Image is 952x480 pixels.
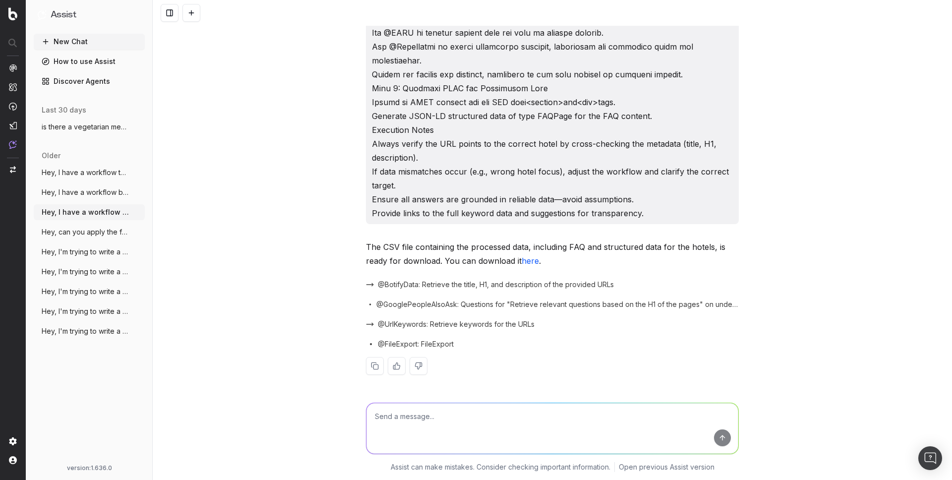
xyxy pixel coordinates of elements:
[9,437,17,445] img: Setting
[918,446,942,470] div: Open Intercom Messenger
[42,247,129,257] span: Hey, I'm trying to write a FAQ optimized
[391,462,610,472] p: Assist can make mistakes. Consider checking important information.
[366,319,546,329] button: @UrlKeywords: Retrieve keywords for the URLs
[366,280,626,290] button: @BotifyData: Retrieve the title, H1, and description of the provided URLs
[34,204,145,220] button: Hey, I have a workflow below that I woul
[34,224,145,240] button: Hey, can you apply the following workflo
[378,280,614,290] span: @BotifyData: Retrieve the title, H1, and description of the provided URLs
[9,83,17,91] img: Intelligence
[366,240,739,268] p: The CSV file containing the processed data, including FAQ and structured data for the hotels, is ...
[351,244,360,254] img: Botify assist logo
[378,319,535,329] span: @UrlKeywords: Retrieve keywords for the URLs
[34,34,145,50] button: New Chat
[9,140,17,149] img: Assist
[34,119,145,135] button: is there a vegetarian menu in [URL]
[38,464,141,472] div: version: 1.636.0
[42,306,129,316] span: Hey, I'm trying to write a FAQ optimized
[38,8,141,22] button: Assist
[522,256,539,266] a: here
[9,64,17,72] img: Analytics
[42,326,129,336] span: Hey, I'm trying to write a FAQ optimized
[34,323,145,339] button: Hey, I'm trying to write a FAQ optimized
[51,8,76,22] h1: Assist
[34,264,145,280] button: Hey, I'm trying to write a FAQ optimized
[34,54,145,69] a: How to use Assist
[34,73,145,89] a: Discover Agents
[10,166,16,173] img: Switch project
[42,105,86,115] span: last 30 days
[378,339,454,349] span: @FileExport: FileExport
[619,462,714,472] a: Open previous Assist version
[8,7,17,20] img: Botify logo
[9,456,17,464] img: My account
[34,165,145,180] button: Hey, I have a workflow that is prepared
[376,300,739,309] span: @GooglePeopleAlsoAsk: Questions for "Retrieve relevant questions based on the H1 of the pages" on...
[9,121,17,129] img: Studio
[42,122,129,132] span: is there a vegetarian menu in [URL]
[38,10,47,19] img: Assist
[42,207,129,217] span: Hey, I have a workflow below that I woul
[42,151,60,161] span: older
[34,303,145,319] button: Hey, I'm trying to write a FAQ optimized
[9,102,17,111] img: Activation
[42,287,129,297] span: Hey, I'm trying to write a FAQ optimized
[34,244,145,260] button: Hey, I'm trying to write a FAQ optimized
[42,187,129,197] span: Hey, I have a workflow below that I woul
[42,168,129,178] span: Hey, I have a workflow that is prepared
[34,284,145,300] button: Hey, I'm trying to write a FAQ optimized
[42,227,129,237] span: Hey, can you apply the following workflo
[34,184,145,200] button: Hey, I have a workflow below that I woul
[42,267,129,277] span: Hey, I'm trying to write a FAQ optimized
